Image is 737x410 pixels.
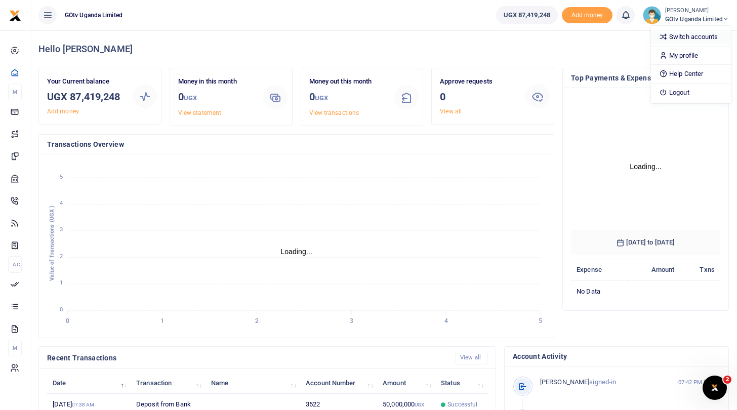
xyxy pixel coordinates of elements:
li: Toup your wallet [562,7,612,24]
th: Amount: activate to sort column ascending [377,372,435,394]
img: logo-small [9,10,21,22]
th: Transaction: activate to sort column ascending [131,372,206,394]
a: profile-user [PERSON_NAME] GOtv Uganda Limited [643,6,729,24]
tspan: 4 [444,318,448,325]
span: UGX 87,419,248 [504,10,550,20]
a: Logout [651,86,731,100]
text: Value of Transactions (UGX ) [49,206,55,281]
tspan: 2 [255,318,259,325]
th: Name: activate to sort column ascending [206,372,300,394]
small: UGX [315,94,328,102]
tspan: 1 [160,318,164,325]
a: UGX 87,419,248 [496,6,558,24]
th: Account Number: activate to sort column ascending [300,372,377,394]
h4: Top Payments & Expenses [571,72,720,84]
li: M [8,340,22,356]
tspan: 3 [60,227,63,233]
tspan: 2 [60,253,63,260]
h4: Account Activity [513,351,720,362]
h3: 0 [178,89,256,106]
p: Approve requests [440,76,517,87]
p: Money out this month [309,76,387,87]
th: Amount [627,259,680,281]
a: View transactions [309,109,359,116]
td: No data [571,280,720,302]
span: Add money [562,7,612,24]
tspan: 0 [66,318,69,325]
a: Help Center [651,67,731,81]
a: Add money [47,108,79,115]
text: Loading... [630,162,662,171]
a: View all [456,351,487,364]
h4: Recent Transactions [47,352,447,363]
tspan: 4 [60,200,63,207]
p: signed-in [540,377,675,388]
span: Successful [447,400,477,409]
a: logo-small logo-large logo-large [9,11,21,19]
h3: UGX 87,419,248 [47,89,125,104]
h3: 0 [309,89,387,106]
a: View all [440,108,462,115]
th: Status: activate to sort column ascending [435,372,487,394]
a: My profile [651,49,731,63]
small: 07:38 AM [72,402,95,407]
a: Add money [562,11,612,18]
small: 07:42 PM [DATE] [678,378,721,387]
th: Expense [571,259,627,281]
p: Your Current balance [47,76,125,87]
h4: Transactions Overview [47,139,546,150]
p: Money in this month [178,76,256,87]
span: [PERSON_NAME] [540,378,589,386]
tspan: 5 [539,318,542,325]
tspan: 1 [60,280,63,286]
span: 2 [723,376,731,384]
th: Txns [680,259,720,281]
iframe: Intercom live chat [703,376,727,400]
li: M [8,84,22,100]
li: Wallet ballance [492,6,562,24]
h6: [DATE] to [DATE] [571,230,720,255]
li: Ac [8,256,22,273]
th: Date: activate to sort column descending [47,372,131,394]
small: UGX [184,94,197,102]
tspan: 3 [350,318,353,325]
span: GOtv Uganda Limited [61,11,127,20]
tspan: 0 [60,306,63,313]
img: profile-user [643,6,661,24]
a: View statement [178,109,221,116]
tspan: 5 [60,174,63,180]
a: Switch accounts [651,30,731,44]
small: [PERSON_NAME] [665,7,729,15]
text: Loading... [280,248,312,256]
h3: 0 [440,89,517,104]
h4: Hello [PERSON_NAME] [38,44,729,55]
span: GOtv Uganda Limited [665,15,729,24]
